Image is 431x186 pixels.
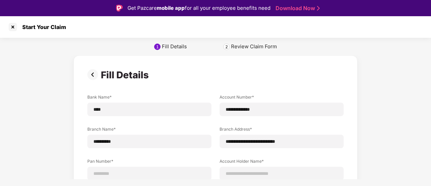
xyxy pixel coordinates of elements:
div: Get Pazcare for all your employee benefits need [127,4,270,12]
img: svg+xml;base64,PHN2ZyBpZD0iUHJldi0zMngzMiIgeG1sbnM9Imh0dHA6Ly93d3cudzMub3JnLzIwMDAvc3ZnIiB3aWR0aD... [87,69,101,80]
strong: mobile app [157,5,185,11]
label: Pan Number* [87,158,211,167]
label: Bank Name* [87,94,211,103]
label: Branch Address* [220,126,344,135]
div: Fill Details [162,43,187,50]
div: Fill Details [101,69,151,81]
div: Review Claim Form [231,43,277,50]
img: Logo [116,5,123,11]
label: Account Number* [220,94,344,103]
a: Download Now [276,5,318,12]
div: Start Your Claim [18,24,66,30]
div: 2 [225,44,228,49]
div: 1 [156,44,159,49]
label: Account Holder Name* [220,158,344,167]
label: Branch Name* [87,126,211,135]
img: Stroke [317,5,320,12]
